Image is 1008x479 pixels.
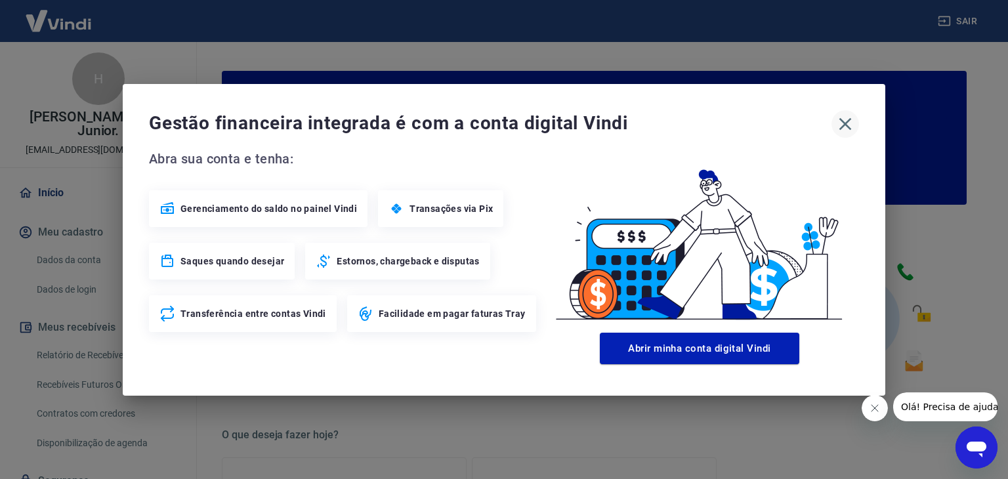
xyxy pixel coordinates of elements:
img: Good Billing [540,148,859,327]
span: Saques quando desejar [180,255,284,268]
span: Abra sua conta e tenha: [149,148,540,169]
span: Olá! Precisa de ajuda? [8,9,110,20]
iframe: Fechar mensagem [862,395,888,421]
button: Abrir minha conta digital Vindi [600,333,799,364]
iframe: Mensagem da empresa [893,392,997,421]
span: Facilidade em pagar faturas Tray [379,307,526,320]
span: Estornos, chargeback e disputas [337,255,479,268]
span: Gestão financeira integrada é com a conta digital Vindi [149,110,831,136]
iframe: Botão para abrir a janela de mensagens [955,427,997,469]
span: Transferência entre contas Vindi [180,307,326,320]
span: Transações via Pix [409,202,493,215]
span: Gerenciamento do saldo no painel Vindi [180,202,357,215]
